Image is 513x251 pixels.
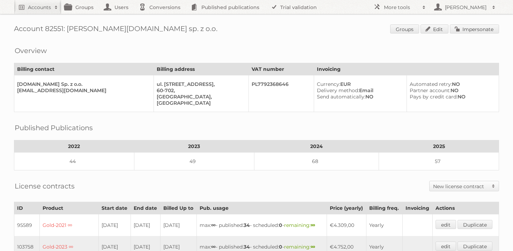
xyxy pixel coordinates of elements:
div: EUR [317,81,401,87]
td: [DATE] [98,214,131,236]
th: Invoicing [314,63,499,75]
h1: Account 82551: [PERSON_NAME][DOMAIN_NAME] sp. z o.o. [14,24,499,35]
a: Impersonate [450,24,499,34]
th: End date [131,202,161,214]
td: 68 [254,153,379,170]
th: Actions [432,202,499,214]
span: Send automatically: [317,94,365,100]
h2: License contracts [15,181,75,191]
td: max: - published: - scheduled: - [197,214,327,236]
td: 44 [14,153,134,170]
th: 2024 [254,140,379,153]
h2: Overview [15,45,47,56]
th: Billing freq. [366,202,402,214]
div: [EMAIL_ADDRESS][DOMAIN_NAME] [17,87,148,94]
th: Invoicing [402,202,432,214]
th: 2025 [379,140,499,153]
strong: ∞ [311,222,315,228]
th: Billing address [154,63,249,75]
h2: New license contract [433,183,488,190]
th: Billed Up to [161,202,197,214]
div: [DOMAIN_NAME] Sp. z o.o. [17,81,148,87]
a: Groups [390,24,419,34]
strong: ∞ [211,244,216,250]
a: Duplicate [458,220,492,229]
span: Delivery method: [317,87,359,94]
td: 49 [134,153,254,170]
span: Partner account: [410,87,451,94]
div: 60-702, [157,87,243,94]
div: NO [410,87,493,94]
th: 2022 [14,140,134,153]
div: [GEOGRAPHIC_DATA] [157,100,243,106]
strong: 34 [244,244,250,250]
div: NO [410,94,493,100]
div: NO [410,81,493,87]
a: Duplicate [458,242,492,251]
a: Edit [421,24,448,34]
strong: 34 [244,222,250,228]
td: 95589 [14,214,40,236]
td: Gold-2021 ∞ [39,214,98,236]
th: Start date [98,202,131,214]
span: Automated retry: [410,81,452,87]
th: Pub. usage [197,202,327,214]
h2: [PERSON_NAME] [443,4,489,11]
td: 57 [379,153,499,170]
h2: Published Publications [15,123,93,133]
span: remaining: [284,244,315,250]
td: [DATE] [131,214,161,236]
div: ul. [STREET_ADDRESS], [157,81,243,87]
strong: 0 [279,244,282,250]
span: remaining: [284,222,315,228]
th: ID [14,202,40,214]
td: PL7792368646 [249,75,314,112]
strong: ∞ [211,222,216,228]
td: €4.309,00 [327,214,366,236]
span: Toggle [488,181,499,191]
h2: Accounts [28,4,51,11]
span: Pays by credit card: [410,94,458,100]
strong: 0 [279,222,282,228]
td: [DATE] [161,214,197,236]
th: Billing contact [14,63,154,75]
th: Product [39,202,98,214]
th: 2023 [134,140,254,153]
strong: ∞ [311,244,315,250]
a: edit [436,220,456,229]
th: VAT number [249,63,314,75]
div: NO [317,94,401,100]
th: Price (yearly) [327,202,366,214]
a: edit [436,242,456,251]
a: New license contract [430,181,499,191]
td: Yearly [366,214,402,236]
h2: More tools [384,4,419,11]
span: Currency: [317,81,340,87]
div: [GEOGRAPHIC_DATA], [157,94,243,100]
div: Email [317,87,401,94]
